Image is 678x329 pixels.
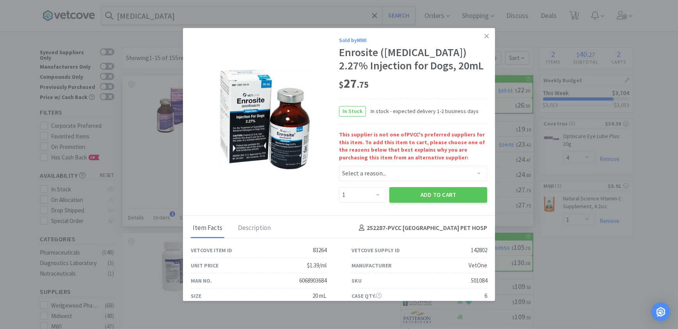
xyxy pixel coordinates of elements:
h4: 252287 - PVCC [GEOGRAPHIC_DATA] PET HOSP [356,223,487,233]
button: Add to Cart [389,187,487,203]
div: Sold by MWI [339,36,487,44]
div: Item Facts [191,219,224,238]
div: Vetcove Item ID [191,246,232,255]
span: In Stock [339,106,366,116]
div: $1.39/ml [307,261,327,270]
div: Size [191,292,201,300]
div: SKU [351,276,362,285]
div: Man No. [191,276,212,285]
div: Enrosite ([MEDICAL_DATA]) 2.27% Injection for Dogs, 20mL [339,46,487,72]
div: 83264 [313,246,327,255]
div: Case Qty. [351,292,382,300]
div: Description [236,219,273,238]
div: Vetcove Supply ID [351,246,400,255]
div: 501084 [471,276,487,285]
strong: This supplier is not one of PVCC 's preferred suppliers for this item. To add this item to cart, ... [339,131,487,161]
img: c15c44ab78de45c09562910a3ac86c3a_142802.png [219,69,311,170]
span: . 75 [357,79,369,90]
span: In stock - expected delivery 1-2 business days [366,107,479,115]
span: 27 [339,76,369,91]
div: Manufacturer [351,261,392,270]
div: 6068903684 [299,276,327,285]
div: VetOne [469,261,487,270]
div: 6 [485,291,487,301]
div: 20 mL [312,291,327,301]
span: $ [339,79,344,90]
div: Open Intercom Messenger [651,302,670,321]
div: Unit Price [191,261,218,270]
div: 142802 [471,246,487,255]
